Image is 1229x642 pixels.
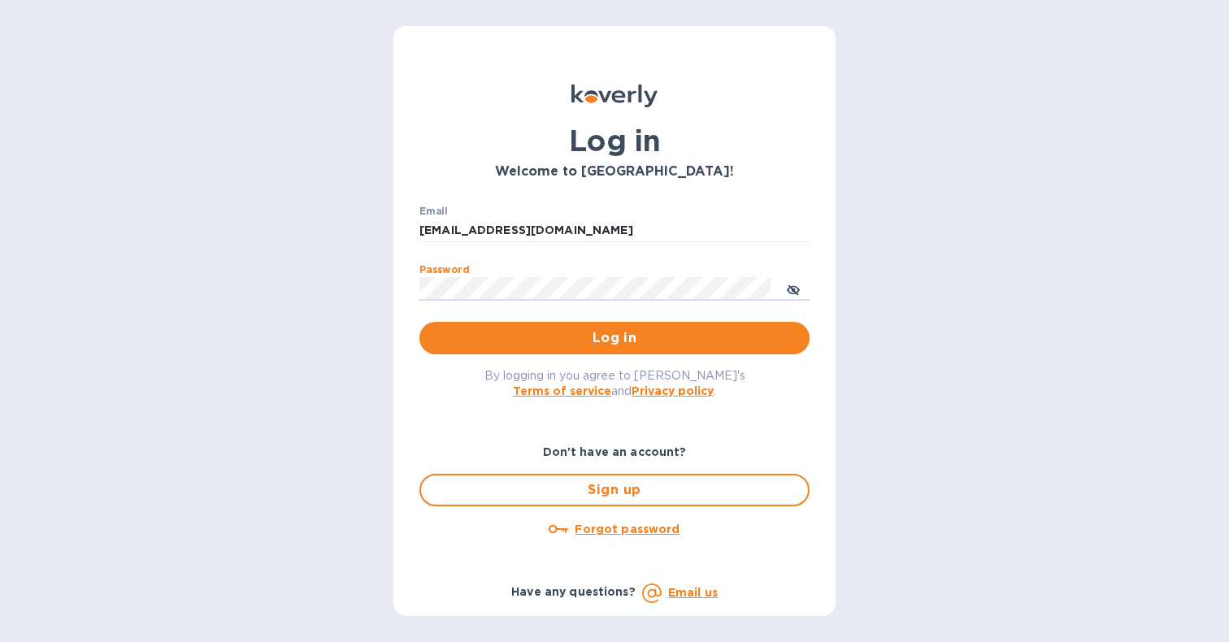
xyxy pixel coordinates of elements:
[571,85,658,107] img: Koverly
[632,384,714,397] a: Privacy policy
[419,164,810,180] h3: Welcome to [GEOGRAPHIC_DATA]!
[575,523,680,536] u: Forgot password
[513,384,611,397] a: Terms of service
[419,474,810,506] button: Sign up
[777,272,810,305] button: toggle password visibility
[419,219,810,243] input: Enter email address
[511,585,636,598] b: Have any questions?
[434,480,795,500] span: Sign up
[419,265,469,275] label: Password
[419,206,448,216] label: Email
[432,328,797,348] span: Log in
[419,322,810,354] button: Log in
[484,369,745,397] span: By logging in you agree to [PERSON_NAME]'s and .
[543,445,687,458] b: Don't have an account?
[668,586,718,599] a: Email us
[419,124,810,158] h1: Log in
